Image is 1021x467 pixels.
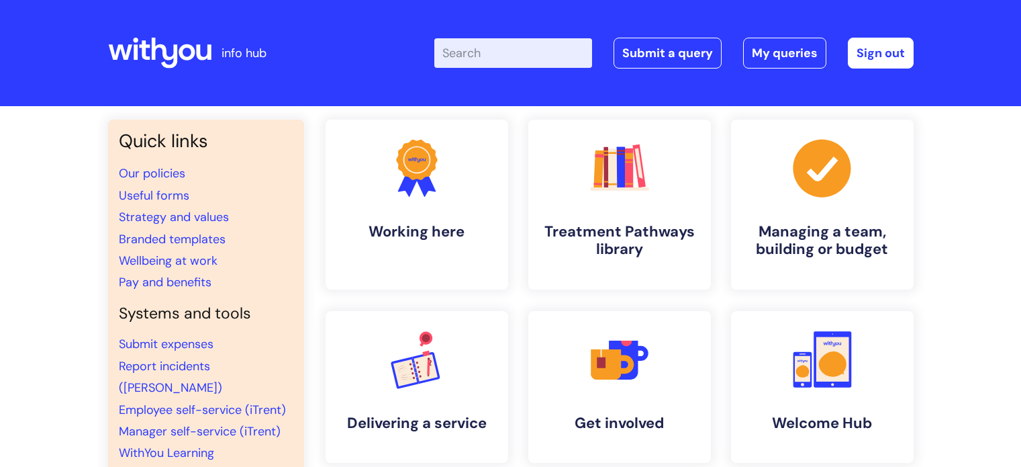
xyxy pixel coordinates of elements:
h4: Systems and tools [119,304,293,323]
a: Wellbeing at work [119,253,217,269]
input: Search [434,38,592,68]
a: WithYou Learning [119,445,214,461]
h4: Managing a team, building or budget [742,223,903,259]
p: info hub [222,42,266,64]
h4: Working here [336,223,497,241]
a: Get involved [528,311,711,463]
h4: Welcome Hub [742,415,903,432]
a: Report incidents ([PERSON_NAME]) [119,358,222,396]
h4: Treatment Pathways library [539,223,700,259]
a: Sign out [848,38,914,69]
a: Strategy and values [119,209,229,225]
a: Employee self-service (iTrent) [119,402,286,418]
a: Pay and benefits [119,274,211,290]
a: Working here [326,120,508,290]
a: Delivering a service [326,311,508,463]
a: Manager self-service (iTrent) [119,423,281,439]
h4: Delivering a service [336,415,497,432]
a: Submit expenses [119,336,213,352]
a: Welcome Hub [731,311,914,463]
a: Useful forms [119,187,189,204]
a: Our policies [119,165,185,181]
div: | - [434,38,914,69]
a: Treatment Pathways library [528,120,711,290]
h4: Get involved [539,415,700,432]
h3: Quick links [119,130,293,152]
a: My queries [743,38,826,69]
a: Branded templates [119,231,226,247]
a: Managing a team, building or budget [731,120,914,290]
a: Submit a query [614,38,722,69]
